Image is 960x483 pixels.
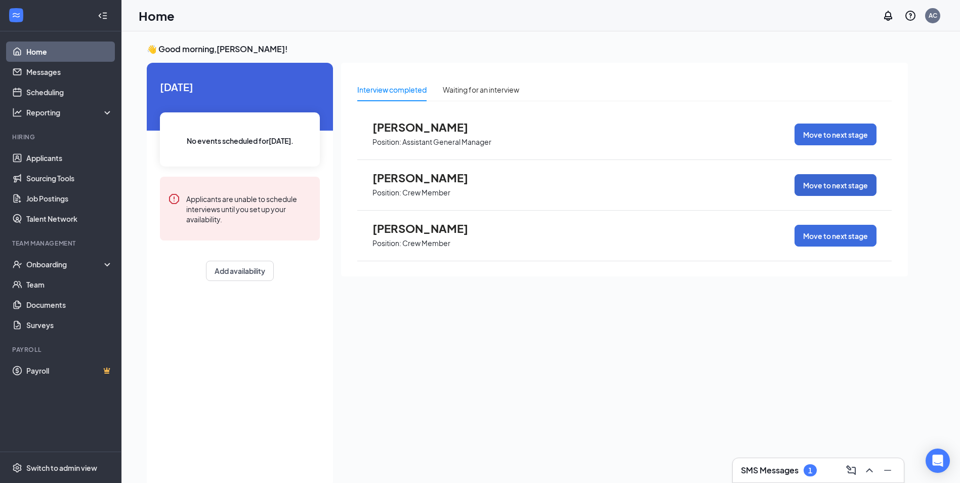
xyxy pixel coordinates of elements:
[12,345,111,354] div: Payroll
[206,261,274,281] button: Add availability
[26,42,113,62] a: Home
[402,188,450,197] p: Crew Member
[863,464,875,476] svg: ChevronUp
[904,10,916,22] svg: QuestionInfo
[926,449,950,473] div: Open Intercom Messenger
[843,462,859,478] button: ComposeMessage
[795,225,876,247] button: Move to next stage
[26,209,113,229] a: Talent Network
[882,10,894,22] svg: Notifications
[880,462,896,478] button: Minimize
[26,360,113,381] a: PayrollCrown
[795,174,876,196] button: Move to next stage
[12,259,22,269] svg: UserCheck
[12,107,22,117] svg: Analysis
[26,82,113,102] a: Scheduling
[26,315,113,335] a: Surveys
[402,137,491,147] p: Assistant General Manager
[845,464,857,476] svg: ComposeMessage
[808,466,812,475] div: 1
[11,10,21,20] svg: WorkstreamLogo
[26,295,113,315] a: Documents
[741,465,799,476] h3: SMS Messages
[372,137,401,147] p: Position:
[186,193,312,224] div: Applicants are unable to schedule interviews until you set up your availability.
[372,238,401,248] p: Position:
[372,171,484,184] span: [PERSON_NAME]
[12,133,111,141] div: Hiring
[139,7,175,24] h1: Home
[929,11,937,20] div: AC
[160,79,320,95] span: [DATE]
[372,188,401,197] p: Position:
[168,193,180,205] svg: Error
[372,222,484,235] span: [PERSON_NAME]
[26,188,113,209] a: Job Postings
[443,84,519,95] div: Waiting for an interview
[26,107,113,117] div: Reporting
[26,274,113,295] a: Team
[795,124,876,145] button: Move to next stage
[12,463,22,473] svg: Settings
[26,463,97,473] div: Switch to admin view
[861,462,878,478] button: ChevronUp
[187,135,294,146] span: No events scheduled for [DATE] .
[372,120,484,134] span: [PERSON_NAME]
[357,84,427,95] div: Interview completed
[26,259,104,269] div: Onboarding
[26,168,113,188] a: Sourcing Tools
[402,238,450,248] p: Crew Member
[26,62,113,82] a: Messages
[12,239,111,248] div: Team Management
[147,44,908,55] h3: 👋 Good morning, [PERSON_NAME] !
[26,148,113,168] a: Applicants
[882,464,894,476] svg: Minimize
[98,11,108,21] svg: Collapse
